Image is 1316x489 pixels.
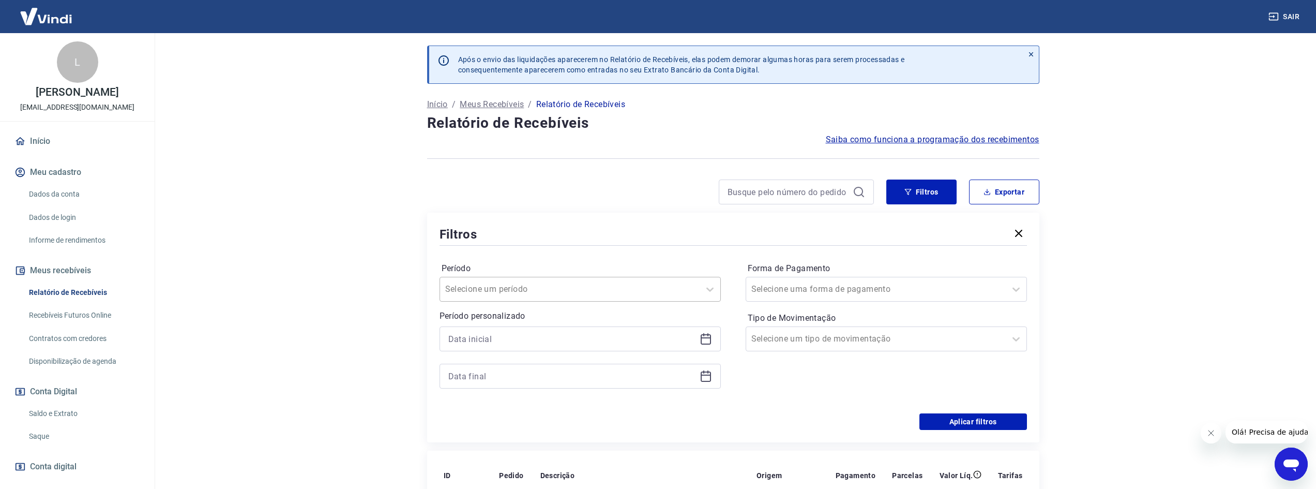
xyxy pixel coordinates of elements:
[36,87,118,98] p: [PERSON_NAME]
[25,282,142,303] a: Relatório de Recebíveis
[940,470,973,481] p: Valor Líq.
[1201,423,1221,443] iframe: Fechar mensagem
[919,413,1027,430] button: Aplicar filtros
[998,470,1023,481] p: Tarifas
[25,207,142,228] a: Dados de login
[6,7,87,16] span: Olá! Precisa de ajuda?
[460,98,524,111] a: Meus Recebíveis
[25,426,142,447] a: Saque
[20,102,134,113] p: [EMAIL_ADDRESS][DOMAIN_NAME]
[12,161,142,184] button: Meu cadastro
[442,262,719,275] label: Período
[757,470,782,481] p: Origem
[836,470,876,481] p: Pagamento
[728,184,849,200] input: Busque pelo número do pedido
[12,455,142,478] a: Conta digital
[452,98,456,111] p: /
[540,470,575,481] p: Descrição
[25,328,142,349] a: Contratos com credores
[886,180,957,204] button: Filtros
[25,230,142,251] a: Informe de rendimentos
[499,470,523,481] p: Pedido
[440,310,721,322] p: Período personalizado
[30,460,77,474] span: Conta digital
[427,113,1039,134] h4: Relatório de Recebíveis
[1275,448,1308,481] iframe: Botão para abrir a janela de mensagens
[748,262,1025,275] label: Forma de Pagamento
[25,184,142,205] a: Dados da conta
[12,1,80,32] img: Vindi
[25,305,142,326] a: Recebíveis Futuros Online
[448,368,695,384] input: Data final
[969,180,1039,204] button: Exportar
[528,98,532,111] p: /
[444,470,451,481] p: ID
[448,331,695,347] input: Data inicial
[536,98,625,111] p: Relatório de Recebíveis
[1266,7,1304,26] button: Sair
[892,470,922,481] p: Parcelas
[826,134,1039,146] a: Saiba como funciona a programação dos recebimentos
[427,98,448,111] a: Início
[440,226,478,243] h5: Filtros
[12,380,142,403] button: Conta Digital
[57,41,98,83] div: L
[25,351,142,372] a: Disponibilização de agenda
[12,259,142,282] button: Meus recebíveis
[25,403,142,424] a: Saldo e Extrato
[12,130,142,153] a: Início
[748,312,1025,324] label: Tipo de Movimentação
[1226,421,1308,443] iframe: Mensagem da empresa
[458,54,905,75] p: Após o envio das liquidações aparecerem no Relatório de Recebíveis, elas podem demorar algumas ho...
